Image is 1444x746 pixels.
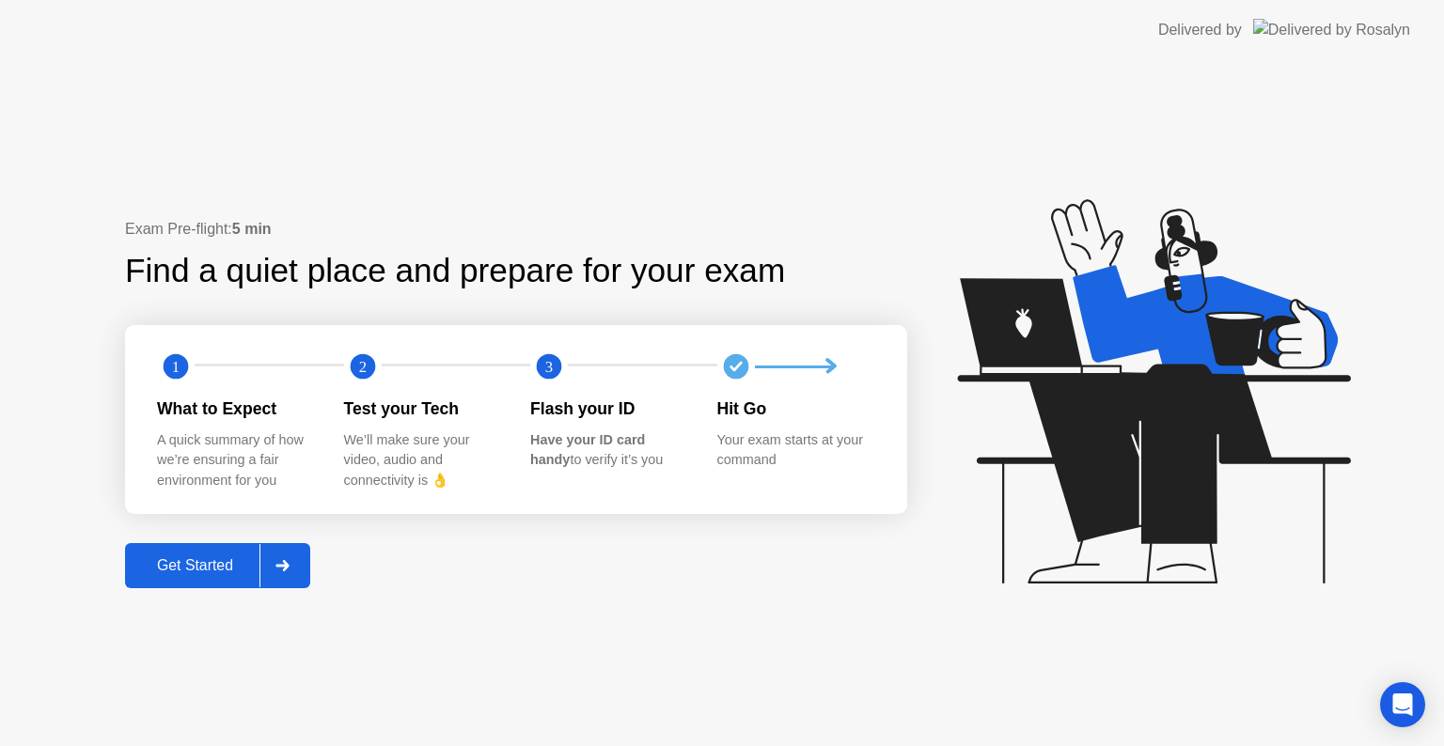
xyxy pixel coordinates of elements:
div: Your exam starts at your command [717,430,874,471]
b: Have your ID card handy [530,432,645,468]
div: We’ll make sure your video, audio and connectivity is 👌 [344,430,501,491]
div: Hit Go [717,396,874,421]
div: What to Expect [157,396,314,421]
button: Get Started [125,543,310,588]
div: A quick summary of how we’re ensuring a fair environment for you [157,430,314,491]
text: 3 [545,358,553,376]
div: Flash your ID [530,396,687,421]
text: 2 [358,358,366,376]
div: Exam Pre-flight: [125,218,907,241]
div: Test your Tech [344,396,501,421]
img: Delivered by Rosalyn [1253,19,1410,40]
div: to verify it’s you [530,430,687,471]
b: 5 min [232,221,272,237]
div: Open Intercom Messenger [1380,682,1425,727]
div: Delivered by [1158,19,1242,41]
div: Get Started [131,557,259,574]
div: Find a quiet place and prepare for your exam [125,246,788,296]
text: 1 [172,358,180,376]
